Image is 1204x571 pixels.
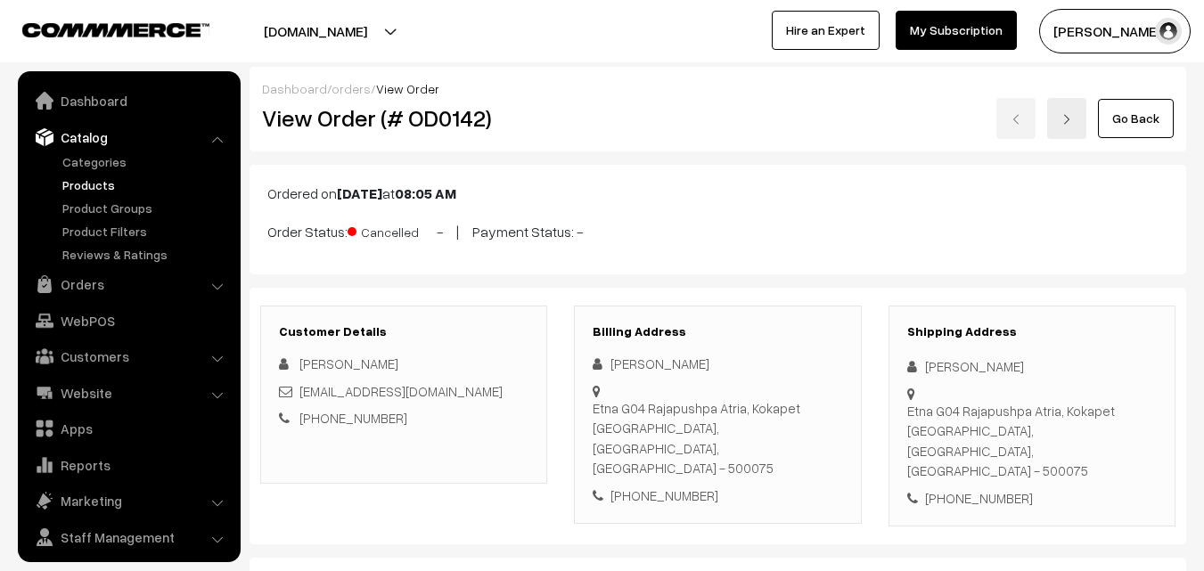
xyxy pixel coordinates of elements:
[267,218,1168,242] p: Order Status: - | Payment Status: -
[201,9,430,53] button: [DOMAIN_NAME]
[22,377,234,409] a: Website
[22,18,178,39] a: COMMMERCE
[332,81,371,96] a: orders
[22,121,234,153] a: Catalog
[262,81,327,96] a: Dashboard
[262,79,1174,98] div: / /
[593,354,842,374] div: [PERSON_NAME]
[22,23,209,37] img: COMMMERCE
[22,305,234,337] a: WebPOS
[376,81,439,96] span: View Order
[1039,9,1191,53] button: [PERSON_NAME]
[907,324,1157,339] h3: Shipping Address
[1155,18,1182,45] img: user
[907,401,1157,481] div: Etna G04 Rajapushpa Atria, Kokapet [GEOGRAPHIC_DATA], [GEOGRAPHIC_DATA], [GEOGRAPHIC_DATA] - 500075
[22,449,234,481] a: Reports
[896,11,1017,50] a: My Subscription
[22,268,234,300] a: Orders
[22,521,234,553] a: Staff Management
[58,222,234,241] a: Product Filters
[348,218,437,241] span: Cancelled
[1098,99,1174,138] a: Go Back
[299,355,398,371] span: [PERSON_NAME]
[58,199,234,217] a: Product Groups
[262,104,548,132] h2: View Order (# OD0142)
[1061,114,1072,125] img: right-arrow.png
[58,245,234,264] a: Reviews & Ratings
[22,412,234,445] a: Apps
[267,183,1168,204] p: Ordered on at
[58,175,234,194] a: Products
[22,85,234,117] a: Dashboard
[907,356,1157,377] div: [PERSON_NAME]
[299,383,503,399] a: [EMAIL_ADDRESS][DOMAIN_NAME]
[279,324,528,339] h3: Customer Details
[593,324,842,339] h3: Billing Address
[395,184,456,202] b: 08:05 AM
[299,410,407,426] a: [PHONE_NUMBER]
[22,485,234,517] a: Marketing
[58,152,234,171] a: Categories
[22,340,234,372] a: Customers
[907,488,1157,509] div: [PHONE_NUMBER]
[337,184,382,202] b: [DATE]
[593,485,842,506] div: [PHONE_NUMBER]
[772,11,880,50] a: Hire an Expert
[593,398,842,478] div: Etna G04 Rajapushpa Atria, Kokapet [GEOGRAPHIC_DATA], [GEOGRAPHIC_DATA], [GEOGRAPHIC_DATA] - 500075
